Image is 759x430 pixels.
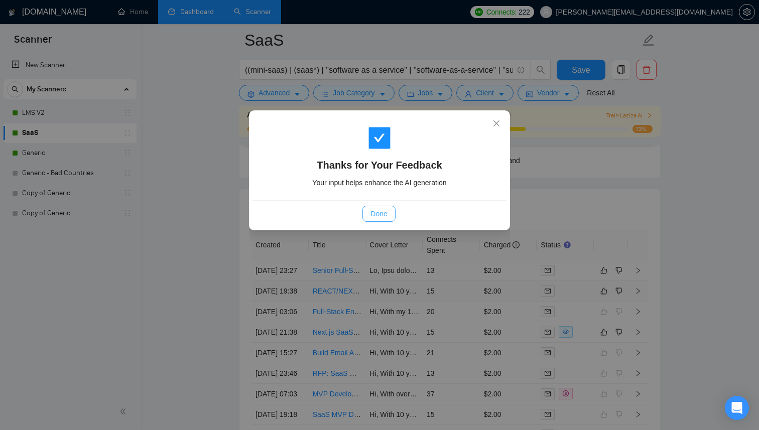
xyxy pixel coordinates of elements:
[265,158,494,172] h4: Thanks for Your Feedback
[362,206,395,222] button: Done
[492,119,500,127] span: close
[483,110,510,137] button: Close
[725,396,749,420] div: Open Intercom Messenger
[312,179,446,187] span: Your input helps enhance the AI generation
[367,126,392,150] span: check-square
[370,208,387,219] span: Done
